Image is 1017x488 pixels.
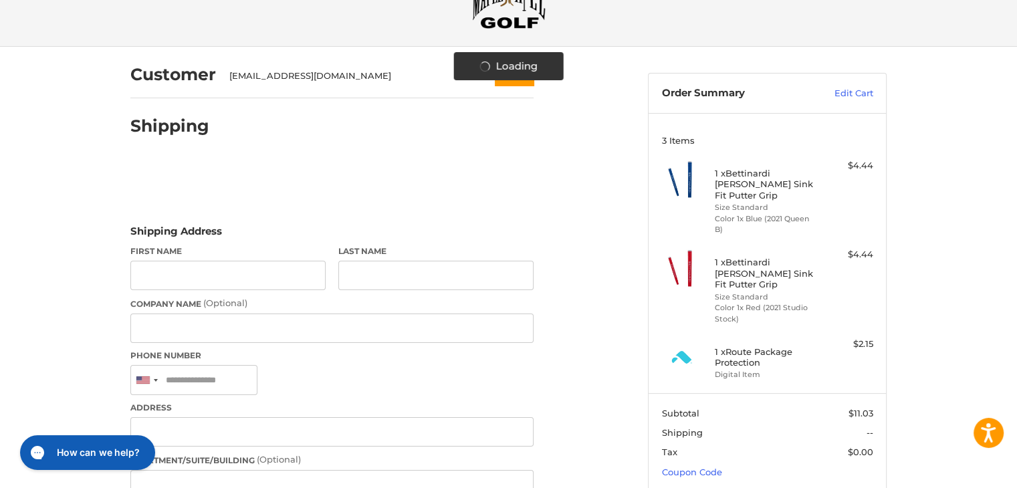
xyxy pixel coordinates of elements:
[715,213,817,235] li: Color 1x Blue (2021 Queen B)
[229,70,469,83] div: [EMAIL_ADDRESS][DOMAIN_NAME]
[849,408,873,418] span: $11.03
[715,346,817,368] h4: 1 x Route Package Protection
[662,447,677,457] span: Tax
[715,202,817,213] li: Size Standard
[820,159,873,172] div: $4.44
[662,135,873,146] h3: 3 Items
[820,338,873,351] div: $2.15
[806,87,873,100] a: Edit Cart
[130,402,534,414] label: Address
[715,369,817,380] li: Digital Item
[13,431,158,475] iframe: Gorgias live chat messenger
[867,427,873,438] span: --
[848,447,873,457] span: $0.00
[496,59,538,74] span: Loading
[130,350,534,362] label: Phone Number
[715,257,817,289] h4: 1 x Bettinardi [PERSON_NAME] Sink Fit Putter Grip
[820,248,873,261] div: $4.44
[257,454,301,465] small: (Optional)
[130,116,209,136] h2: Shipping
[338,245,534,257] label: Last Name
[130,224,222,245] legend: Shipping Address
[130,297,534,310] label: Company Name
[662,408,699,418] span: Subtotal
[131,366,162,394] div: United States: +1
[130,245,326,257] label: First Name
[662,427,703,438] span: Shipping
[130,453,534,467] label: Apartment/Suite/Building
[662,467,722,477] a: Coupon Code
[715,302,817,324] li: Color 1x Red (2021 Studio Stock)
[715,291,817,303] li: Size Standard
[130,64,216,85] h2: Customer
[203,297,247,308] small: (Optional)
[715,168,817,201] h4: 1 x Bettinardi [PERSON_NAME] Sink Fit Putter Grip
[662,87,806,100] h3: Order Summary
